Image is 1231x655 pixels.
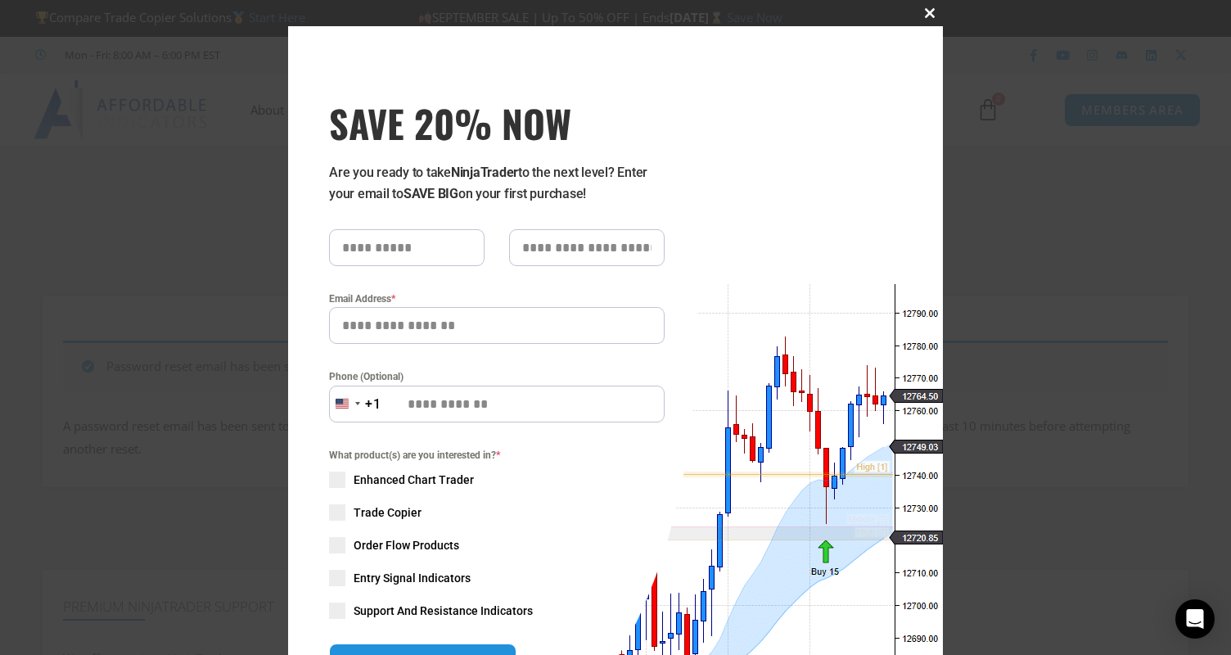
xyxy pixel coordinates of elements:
[329,291,665,307] label: Email Address
[329,603,665,619] label: Support And Resistance Indicators
[329,368,665,385] label: Phone (Optional)
[354,504,422,521] span: Trade Copier
[451,165,518,180] strong: NinjaTrader
[329,386,381,422] button: Selected country
[354,472,474,488] span: Enhanced Chart Trader
[404,186,458,201] strong: SAVE BIG
[329,570,665,586] label: Entry Signal Indicators
[329,162,665,205] p: Are you ready to take to the next level? Enter your email to on your first purchase!
[329,447,665,463] span: What product(s) are you interested in?
[329,472,665,488] label: Enhanced Chart Trader
[365,394,381,415] div: +1
[354,603,533,619] span: Support And Resistance Indicators
[329,537,665,553] label: Order Flow Products
[1175,599,1215,639] div: Open Intercom Messenger
[329,504,665,521] label: Trade Copier
[354,570,471,586] span: Entry Signal Indicators
[354,537,459,553] span: Order Flow Products
[329,100,665,146] h3: SAVE 20% NOW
